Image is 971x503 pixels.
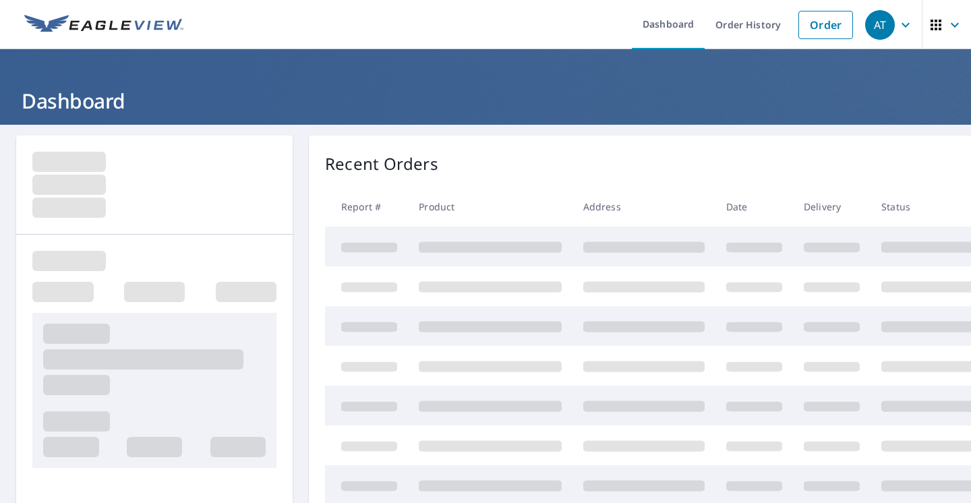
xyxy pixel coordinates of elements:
[325,152,438,176] p: Recent Orders
[572,187,715,227] th: Address
[865,10,895,40] div: AT
[16,87,955,115] h1: Dashboard
[798,11,853,39] a: Order
[715,187,793,227] th: Date
[408,187,572,227] th: Product
[793,187,871,227] th: Delivery
[325,187,408,227] th: Report #
[24,15,183,35] img: EV Logo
